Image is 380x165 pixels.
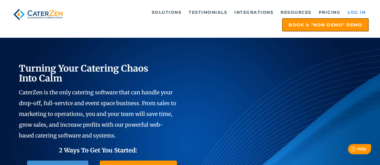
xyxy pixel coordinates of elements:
[72,6,369,31] div: Navigation Menu
[19,63,148,84] span: Turning Your Catering Chaos Into Calm
[186,6,230,18] a: Testimonials
[231,6,276,18] a: Integrations
[316,6,344,18] a: Pricing
[345,6,369,18] a: Log in
[327,142,373,158] iframe: Help widget launcher
[19,89,176,139] span: CaterZen is the only catering software that can handle your drop-off, full-service and event spac...
[11,6,65,22] img: caterzen
[282,18,369,31] a: Book a "Non-Demo" Demo
[149,6,185,18] a: Solutions
[278,6,315,18] a: Resources
[59,146,137,154] span: 2 Ways To Get You Started:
